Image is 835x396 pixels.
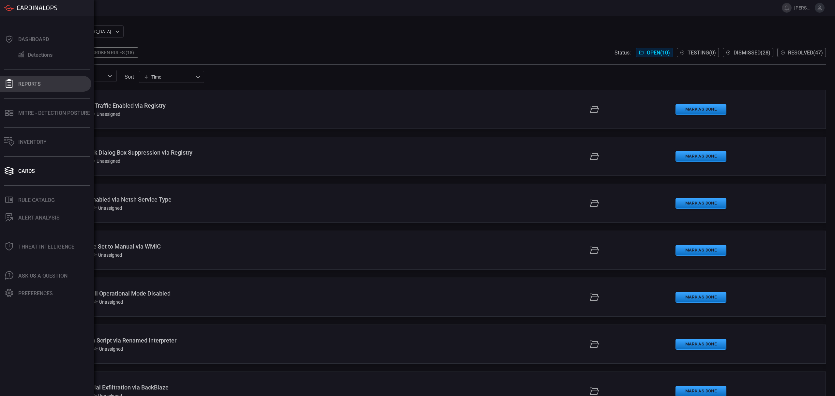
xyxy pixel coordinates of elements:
span: Status: [615,50,631,56]
div: Broken Rules (18) [88,47,138,58]
div: Threat Intelligence [18,244,74,250]
span: Dismissed ( 28 ) [734,50,770,56]
div: MITRE - Detection Posture [18,110,90,116]
div: Windows - Outlook Dialog Box Suppression via Registry [49,149,360,156]
div: Windows - RDP Enabled via Netsh Service Type [49,196,360,203]
div: Windows - NTLM Traffic Enabled via Registry [49,102,360,109]
button: Open(10) [636,48,673,57]
div: Windows - Service Set to Manual via WMIC [49,243,360,250]
span: [PERSON_NAME][EMAIL_ADDRESS][PERSON_NAME][DOMAIN_NAME] [794,5,812,10]
span: Open ( 10 ) [647,50,670,56]
button: Mark as Done [676,292,726,303]
div: Rule Catalog [18,197,55,203]
div: Unassigned [90,159,120,164]
span: Resolved ( 47 ) [788,50,823,56]
div: Unassigned [90,112,120,117]
div: Windows - Potential Exfiltration via BackBlaze [49,384,360,391]
div: Detections [28,52,53,58]
button: Mark as Done [676,245,726,256]
button: Resolved(47) [777,48,826,57]
button: Open [105,71,114,81]
div: Time [144,74,194,80]
div: Dashboard [18,36,49,42]
div: Unassigned [93,346,123,352]
button: Dismissed(28) [723,48,773,57]
div: ALERT ANALYSIS [18,215,60,221]
div: Inventory [18,139,47,145]
div: Preferences [18,290,53,297]
div: Unassigned [92,252,122,258]
div: Unassigned [92,206,122,211]
div: Unassigned [93,299,123,305]
div: Windows - Python Script via Renamed Interpreter [49,337,360,344]
div: Cards [18,168,35,174]
button: Mark as Done [676,104,726,115]
div: Reports [18,81,41,87]
span: Testing ( 0 ) [688,50,716,56]
button: Mark as Done [676,339,726,350]
div: Ask Us A Question [18,273,68,279]
div: Windows - Firewall Operational Mode Disabled [49,290,360,297]
button: Mark as Done [676,198,726,209]
label: sort [125,74,134,80]
button: Testing(0) [677,48,719,57]
button: Mark as Done [676,151,726,162]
